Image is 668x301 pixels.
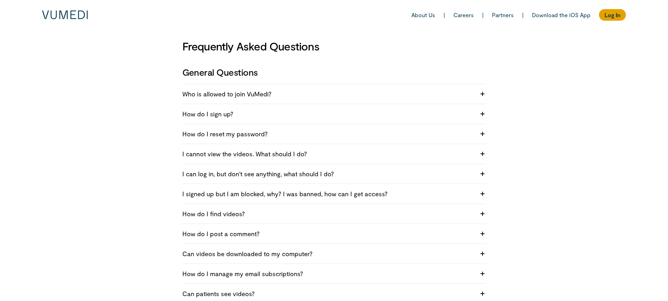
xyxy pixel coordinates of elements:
[182,230,475,238] h4: How do I post a comment?
[532,11,591,19] a: Download the iOS App
[182,170,475,178] h4: I can log in, but don't see anything, what should I do?
[453,11,474,19] a: Careers
[411,11,435,19] a: About Us
[182,190,475,198] h4: I signed up but I am blocked, why? I was banned, how can I get access?
[444,11,445,19] span: |
[182,39,486,53] h2: Frequently Asked Questions
[182,130,475,138] h4: How do I reset my password?
[492,11,514,19] a: Partners
[599,9,626,21] a: Log In
[182,289,475,298] h4: Can patients see videos?
[182,90,475,98] h4: Who is allowed to join VuMedi?
[182,210,475,218] h4: How do I find videos?
[522,11,524,19] span: |
[182,150,475,158] h4: I cannot view the videos. What should I do?
[182,249,475,258] h4: Can videos be downloaded to my computer?
[182,269,475,278] h4: How do I manage my email subscriptions?
[182,67,486,78] h3: General Questions
[182,110,475,118] h4: How do I sign up?
[482,11,484,19] span: |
